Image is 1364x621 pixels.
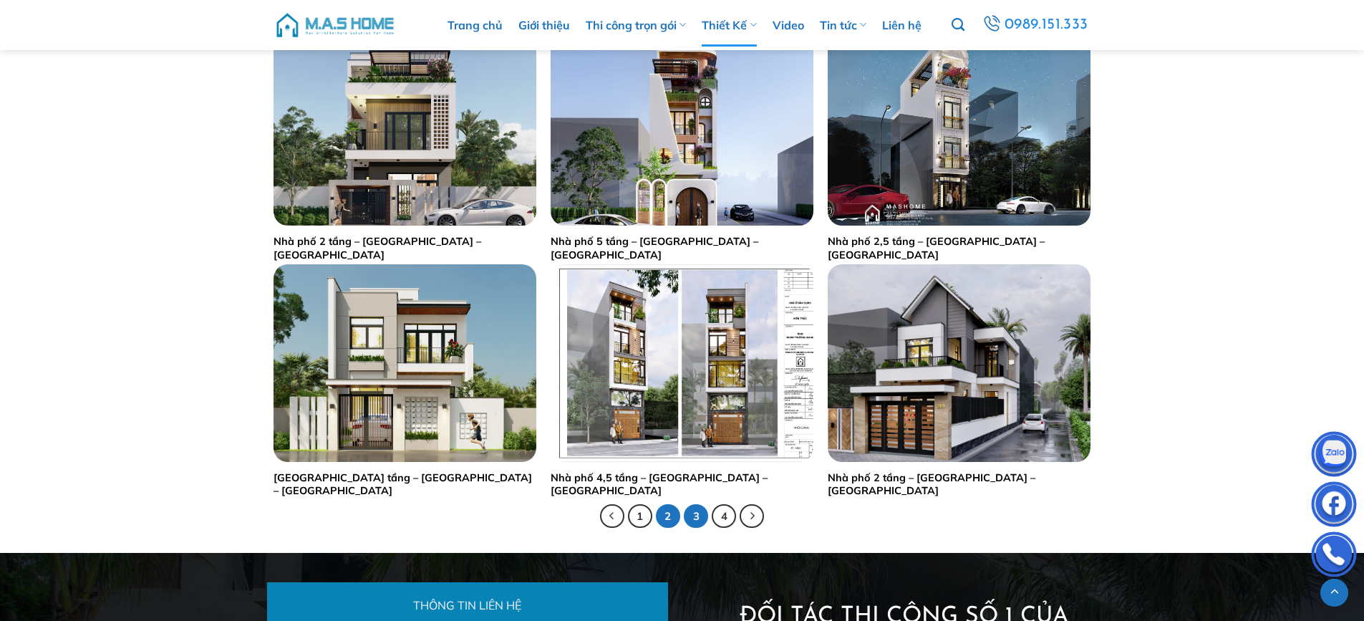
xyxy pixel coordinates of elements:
[828,471,1090,498] a: Nhà phố 2 tầng – [GEOGRAPHIC_DATA] – [GEOGRAPHIC_DATA]
[1320,579,1348,607] a: Lên đầu trang
[551,264,813,461] img: Nhà phố 4,5 tầng - Anh Hùng - Đông Anh
[288,597,646,615] p: Thông tin liên hệ
[586,4,686,47] a: Thi công trọn gói
[882,4,922,47] a: Liên hệ
[773,4,804,47] a: Video
[551,29,813,226] img: Nhà phố 5 tầng - Chị Quyên - Thạch Thất
[684,504,708,529] a: 3
[1312,485,1355,528] img: Facebook
[828,264,1090,461] img: Nhà phố 2 tầng - Anh Hòa - Nghệ An
[551,471,813,498] a: Nhà phố 4,5 tầng – [GEOGRAPHIC_DATA] – [GEOGRAPHIC_DATA]
[274,29,536,226] img: Nhà phố 2 tầng - Anh Dũng - Đông Anh
[518,4,570,47] a: Giới thiệu
[952,10,964,40] a: Tìm kiếm
[712,504,736,529] a: 4
[274,235,536,261] a: Nhà phố 2 tầng – [GEOGRAPHIC_DATA] – [GEOGRAPHIC_DATA]
[551,235,813,261] a: Nhà phố 5 tầng – [GEOGRAPHIC_DATA] – [GEOGRAPHIC_DATA]
[820,4,866,47] a: Tin tức
[828,235,1090,261] a: Nhà phố 2,5 tầng – [GEOGRAPHIC_DATA] – [GEOGRAPHIC_DATA]
[274,471,536,498] a: [GEOGRAPHIC_DATA] tầng – [GEOGRAPHIC_DATA] – [GEOGRAPHIC_DATA]
[1312,535,1355,578] img: Phone
[1005,13,1088,37] span: 0989.151.333
[1312,435,1355,478] img: Zalo
[628,504,652,529] a: 1
[448,4,503,47] a: Trang chủ
[980,12,1090,38] a: 0989.151.333
[274,264,536,461] img: Nhà phố 2,5 tầng - Chị Chuyên - Đông Dư
[828,29,1090,226] img: Nhà phố 2,5 tầng - Chị Huệ - Cổ Nhuế
[656,504,680,529] span: 2
[702,4,756,47] a: Thiết Kế
[274,4,396,47] img: M.A.S HOME – Tổng Thầu Thiết Kế Và Xây Nhà Trọn Gói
